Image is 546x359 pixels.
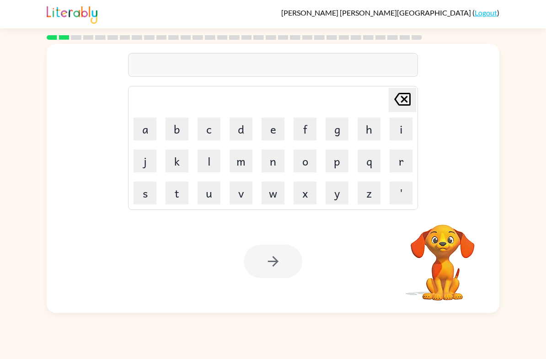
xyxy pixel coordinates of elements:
[166,182,188,204] button: t
[134,118,156,140] button: a
[262,182,284,204] button: w
[230,118,252,140] button: d
[326,182,348,204] button: y
[294,182,316,204] button: x
[230,150,252,172] button: m
[262,118,284,140] button: e
[166,150,188,172] button: k
[281,8,499,17] div: ( )
[47,4,97,24] img: Literably
[294,150,316,172] button: o
[358,182,380,204] button: z
[326,150,348,172] button: p
[281,8,472,17] span: [PERSON_NAME] [PERSON_NAME][GEOGRAPHIC_DATA]
[390,150,412,172] button: r
[198,150,220,172] button: l
[262,150,284,172] button: n
[397,210,488,302] video: Your browser must support playing .mp4 files to use Literably. Please try using another browser.
[326,118,348,140] button: g
[134,150,156,172] button: j
[134,182,156,204] button: s
[294,118,316,140] button: f
[230,182,252,204] button: v
[390,182,412,204] button: '
[198,182,220,204] button: u
[358,118,380,140] button: h
[390,118,412,140] button: i
[475,8,497,17] a: Logout
[198,118,220,140] button: c
[358,150,380,172] button: q
[166,118,188,140] button: b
